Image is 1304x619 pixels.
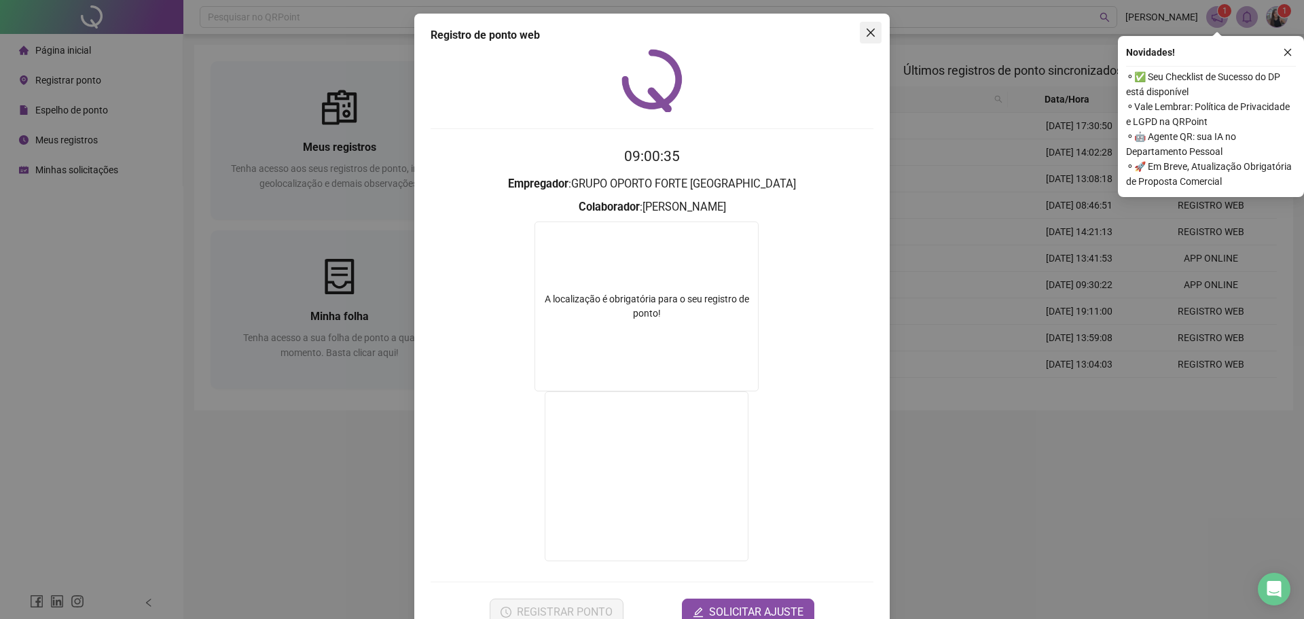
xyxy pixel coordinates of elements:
[860,22,882,43] button: Close
[431,198,873,216] h3: : [PERSON_NAME]
[1126,69,1296,99] span: ⚬ ✅ Seu Checklist de Sucesso do DP está disponível
[1258,573,1290,605] div: Open Intercom Messenger
[535,292,758,321] div: A localização é obrigatória para o seu registro de ponto!
[1126,45,1175,60] span: Novidades !
[1126,99,1296,129] span: ⚬ Vale Lembrar: Política de Privacidade e LGPD na QRPoint
[431,175,873,193] h3: : GRUPO OPORTO FORTE [GEOGRAPHIC_DATA]
[621,49,683,112] img: QRPoint
[1126,129,1296,159] span: ⚬ 🤖 Agente QR: sua IA no Departamento Pessoal
[624,148,680,164] time: 09:00:35
[1283,48,1292,57] span: close
[865,27,876,38] span: close
[431,27,873,43] div: Registro de ponto web
[579,200,640,213] strong: Colaborador
[508,177,568,190] strong: Empregador
[693,607,704,618] span: edit
[1126,159,1296,189] span: ⚬ 🚀 Em Breve, Atualização Obrigatória de Proposta Comercial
